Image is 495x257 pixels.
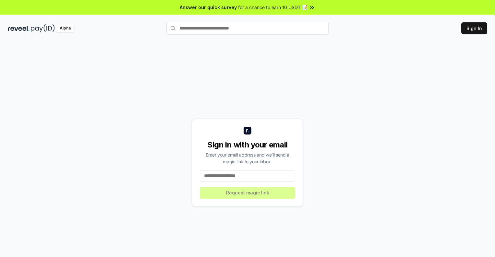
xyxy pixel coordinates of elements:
[56,24,74,32] div: Alpha
[8,24,30,32] img: reveel_dark
[31,24,55,32] img: pay_id
[200,151,295,165] div: Enter your email address and we’ll send a magic link to your inbox.
[244,127,251,134] img: logo_small
[180,4,237,11] span: Answer our quick survey
[461,22,487,34] button: Sign In
[238,4,308,11] span: for a chance to earn 10 USDT 📝
[200,140,295,150] div: Sign in with your email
